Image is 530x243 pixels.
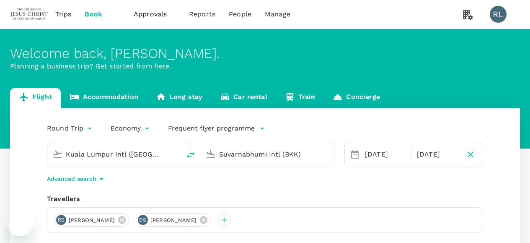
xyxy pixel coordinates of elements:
[229,9,251,19] span: People
[219,148,316,161] input: Going to
[7,209,34,236] iframe: Button to launch messaging window
[47,194,483,204] div: Travellers
[134,9,176,19] span: Approvals
[66,148,163,161] input: Depart from
[47,174,106,184] button: Advanced search
[181,145,201,165] button: delete
[414,146,462,163] div: [DATE]
[175,153,176,155] button: Open
[56,215,66,225] div: RS
[10,61,520,71] p: Planning a business trip? Get started from here.
[211,88,276,108] a: Car rental
[10,46,520,61] div: Welcome back , [PERSON_NAME] .
[168,123,255,133] p: Frequent flyer programme
[85,9,102,19] span: Book
[55,9,72,19] span: Trips
[147,88,211,108] a: Long stay
[324,88,388,108] a: Concierge
[10,88,61,108] a: Flight
[265,9,290,19] span: Manage
[136,213,211,227] div: DS[PERSON_NAME]
[362,146,410,163] div: [DATE]
[47,122,94,135] div: Round Trip
[168,123,265,133] button: Frequent flyer programme
[54,213,129,227] div: RS[PERSON_NAME]
[47,175,96,183] p: Advanced search
[138,215,148,225] div: DS
[61,88,147,108] a: Accommodation
[145,216,202,225] span: [PERSON_NAME]
[10,5,49,24] img: The Malaysian Church of Jesus Christ of Latter-day Saints
[64,216,120,225] span: [PERSON_NAME]
[111,122,151,135] div: Economy
[189,9,215,19] span: Reports
[328,153,330,155] button: Open
[276,88,324,108] a: Train
[490,6,507,23] div: RL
